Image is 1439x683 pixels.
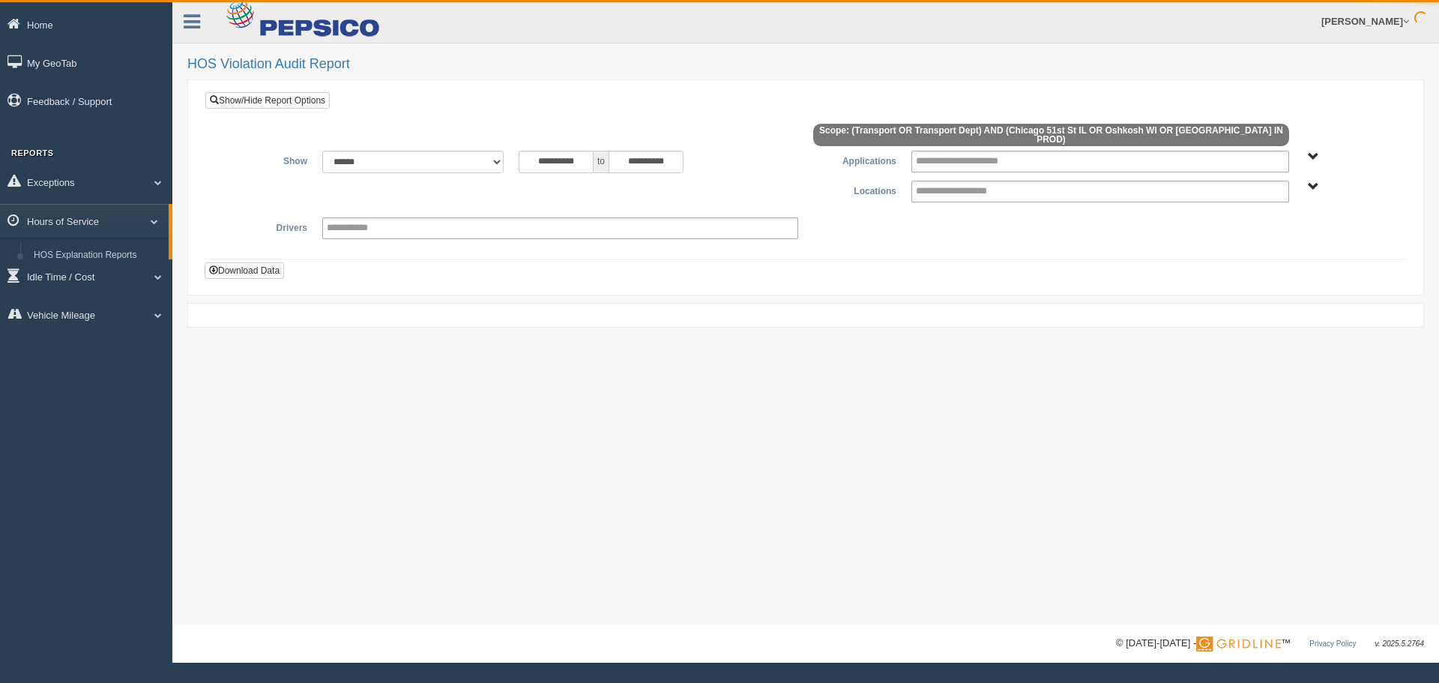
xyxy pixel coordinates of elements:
h2: HOS Violation Audit Report [187,57,1424,72]
a: Show/Hide Report Options [205,92,330,109]
img: Gridline [1196,637,1281,652]
span: to [594,151,609,173]
button: Download Data [205,262,284,279]
a: Privacy Policy [1309,640,1356,648]
label: Drivers [217,217,315,235]
a: HOS Explanation Reports [27,242,169,269]
span: Scope: (Transport OR Transport Dept) AND (Chicago 51st St IL OR Oshkosh WI OR [GEOGRAPHIC_DATA] I... [813,124,1289,146]
label: Applications [806,151,904,169]
label: Locations [806,181,904,199]
span: v. 2025.5.2764 [1375,640,1424,648]
div: © [DATE]-[DATE] - ™ [1116,636,1424,652]
label: Show [217,151,315,169]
